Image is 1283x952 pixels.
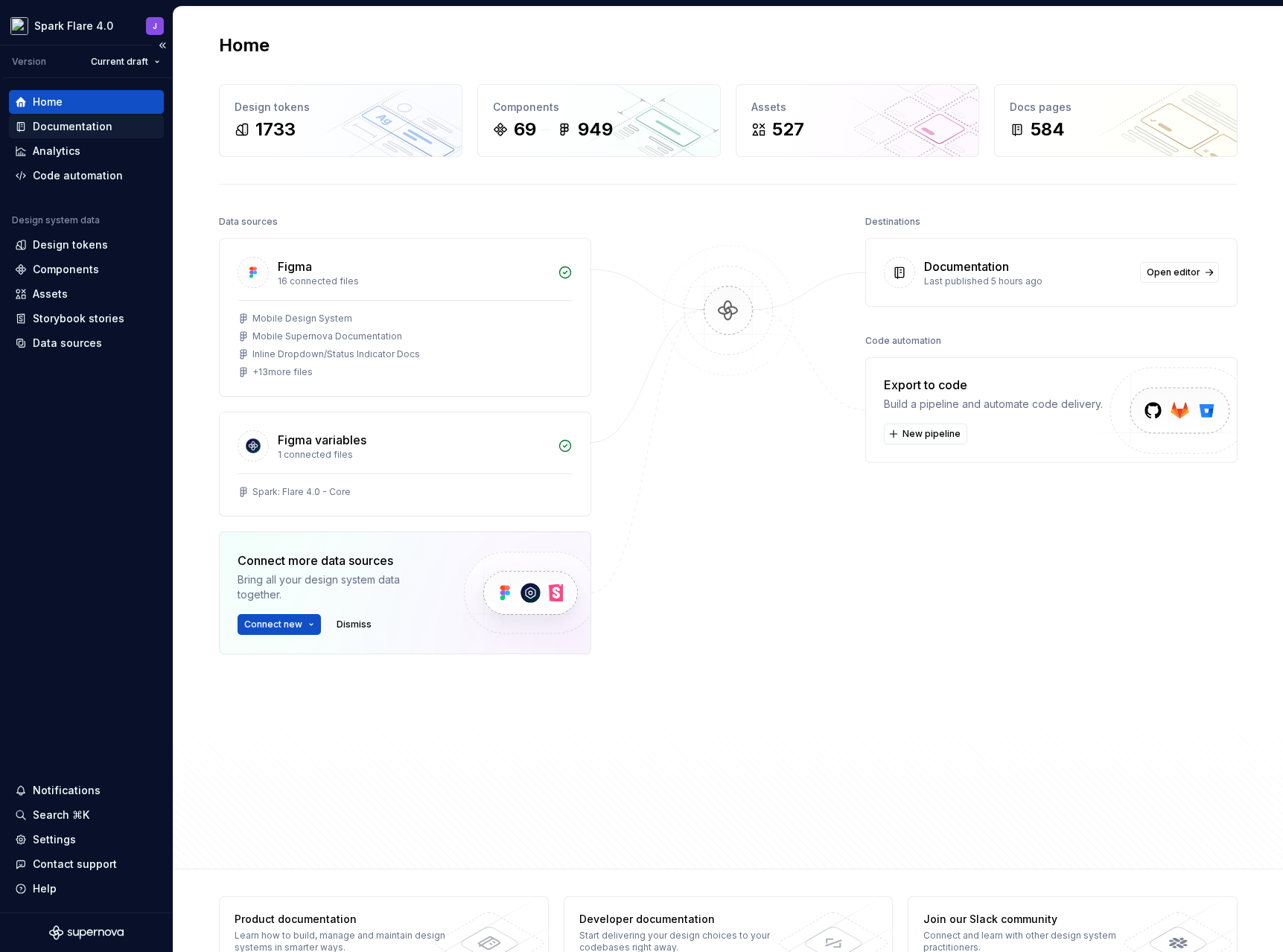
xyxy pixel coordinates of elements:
div: Assets [33,287,68,301]
button: New pipeline [884,424,967,444]
div: Spark: Flare 4.0 - Core [252,486,351,498]
h2: Home [219,33,270,57]
button: Spark Flare 4.0J [3,10,170,42]
div: Join our Slack community [923,912,1140,927]
div: Data sources [219,211,278,232]
span: New pipeline [902,428,961,440]
a: Code automation [9,164,164,188]
div: 584 [1031,118,1065,141]
a: Storybook stories [9,307,164,330]
button: Help [9,877,164,901]
div: Design tokens [33,237,108,252]
a: Design tokens [9,233,164,257]
button: Dismiss [330,614,378,635]
div: Destinations [865,211,920,232]
div: Storybook stories [33,311,124,326]
div: Analytics [33,144,80,159]
a: Analytics [9,139,164,163]
div: Mobile Design System [252,313,352,325]
a: Components [9,258,164,281]
a: Assets527 [736,84,979,157]
span: Connect new [244,619,302,630]
a: Design tokens1733 [219,84,462,157]
div: Figma [278,258,312,275]
div: Code automation [33,168,123,183]
div: 1733 [255,118,296,141]
div: Connect more data sources [238,552,439,569]
div: Last published 5 hours ago [924,275,1131,287]
div: Contact support [33,857,117,872]
a: Components69949 [477,84,721,157]
a: Settings [9,828,164,852]
div: Inline Dropdown/Status Indicator Docs [252,348,420,360]
div: Bring all your design system data together. [238,572,439,602]
div: Developer documentation [579,912,796,927]
a: Docs pages584 [994,84,1238,157]
div: Search ⌘K [33,808,89,822]
button: Notifications [9,779,164,802]
div: Home [33,95,63,109]
a: Home [9,90,164,114]
div: Docs pages [1010,100,1222,115]
a: Figma16 connected filesMobile Design SystemMobile Supernova DocumentationInline Dropdown/Status I... [219,238,591,397]
a: Open editor [1140,262,1219,283]
div: Documentation [924,258,1009,275]
div: Version [12,56,46,68]
div: + 13 more files [252,366,313,378]
div: Settings [33,832,76,847]
div: 949 [578,118,613,141]
a: Figma variables1 connected filesSpark: Flare 4.0 - Core [219,412,591,517]
div: Documentation [33,119,112,134]
button: Search ⌘K [9,803,164,827]
div: Design system data [12,214,100,226]
span: Current draft [91,56,148,68]
div: J [153,20,157,32]
a: Documentation [9,115,164,138]
span: Open editor [1147,266,1200,278]
a: Assets [9,282,164,306]
img: d6852e8b-7cd7-4438-8c0d-f5a8efe2c281.png [10,17,28,35]
a: Data sources [9,331,164,355]
div: Product documentation [235,912,451,927]
div: Spark Flare 4.0 [34,19,113,33]
div: 1 connected files [278,449,549,461]
div: 527 [772,118,804,141]
div: 69 [514,118,536,141]
button: Collapse sidebar [152,35,173,56]
div: Figma variables [278,431,366,449]
div: Notifications [33,783,101,798]
div: Export to code [884,376,1103,394]
svg: Supernova Logo [49,925,124,940]
div: Build a pipeline and automate code delivery. [884,397,1103,412]
div: Design tokens [235,100,447,115]
div: Data sources [33,336,102,351]
span: Dismiss [337,619,372,630]
div: Assets [751,100,964,115]
div: Code automation [865,330,941,351]
div: Help [33,881,57,896]
div: Components [33,262,99,277]
div: 16 connected files [278,275,549,287]
div: Components [493,100,705,115]
div: Mobile Supernova Documentation [252,330,402,342]
button: Connect new [238,614,321,635]
button: Contact support [9,852,164,876]
button: Current draft [84,51,167,72]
